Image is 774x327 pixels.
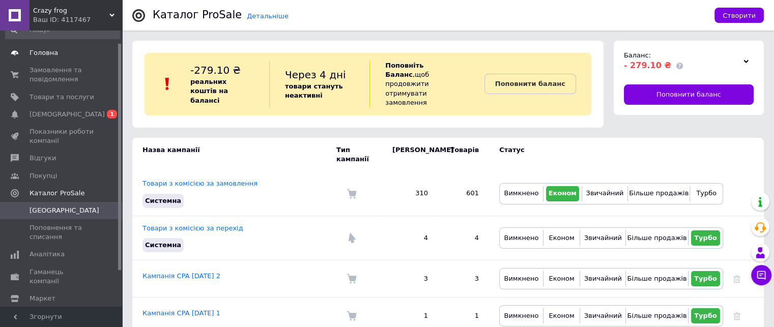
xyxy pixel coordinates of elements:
img: Комісія за перехід [347,233,357,243]
a: Поповнити баланс [624,84,754,105]
button: Економ [546,308,577,323]
button: Турбо [693,186,720,201]
span: Вимкнено [504,275,538,282]
button: Більше продажів [630,186,687,201]
img: Комісія за замовлення [347,274,357,284]
button: Турбо [691,230,720,246]
span: Системна [145,197,181,204]
span: Товари та послуги [30,93,94,102]
td: Статус [489,138,723,171]
a: Видалити [733,275,740,282]
button: Звичайний [583,308,623,323]
div: Ваш ID: 4117467 [33,15,122,24]
span: Вимкнено [504,312,538,319]
span: Відгуки [30,154,56,163]
td: Тип кампанії [336,138,382,171]
span: Більше продажів [629,189,689,197]
span: Вимкнено [504,189,538,197]
span: [DEMOGRAPHIC_DATA] [30,110,105,119]
a: Товари з комісією за замовлення [142,180,257,187]
span: Створити [723,12,756,19]
span: Системна [145,241,181,249]
span: Звичайний [586,189,623,197]
span: Покупці [30,171,57,181]
span: Показники роботи компанії [30,127,94,145]
span: Звичайний [584,312,622,319]
span: Економ [549,312,574,319]
button: Турбо [691,271,720,286]
span: Вимкнено [504,234,538,242]
button: Звичайний [585,186,625,201]
b: реальних коштів на балансі [190,78,228,104]
img: Комісія за замовлення [347,189,357,199]
span: Турбо [694,234,717,242]
span: - 279.10 ₴ [624,61,671,70]
span: Маркет [30,294,55,303]
span: Каталог ProSale [30,189,84,198]
span: Економ [549,275,574,282]
span: -279.10 ₴ [190,64,241,76]
td: 4 [382,216,438,260]
a: Видалити [733,312,740,319]
td: 3 [438,260,489,298]
span: Більше продажів [627,275,686,282]
td: 3 [382,260,438,298]
td: 310 [382,171,438,216]
button: Створити [714,8,764,23]
span: Економ [549,234,574,242]
span: Економ [549,189,577,197]
span: Замовлення та повідомлення [30,66,94,84]
td: [PERSON_NAME] [382,138,438,171]
img: :exclamation: [160,76,175,92]
button: Вимкнено [502,230,540,246]
span: [GEOGRAPHIC_DATA] [30,206,99,215]
span: Через 4 дні [285,69,346,81]
button: Більше продажів [628,308,685,323]
b: товари стануть неактивні [285,82,343,99]
button: Більше продажів [628,271,685,286]
button: Економ [546,186,579,201]
button: Звичайний [583,271,623,286]
span: Звичайний [584,275,622,282]
span: Турбо [694,312,717,319]
button: Вимкнено [502,186,540,201]
img: Комісія за замовлення [347,311,357,321]
td: 4 [438,216,489,260]
button: Турбо [691,308,720,323]
button: Звичайний [583,230,623,246]
a: Поповнити баланс [484,74,576,94]
span: Звичайний [584,234,622,242]
span: Турбо [696,189,716,197]
button: Чат з покупцем [751,265,771,285]
span: Більше продажів [627,234,686,242]
button: Більше продажів [628,230,685,246]
span: Crazy frog [33,6,109,15]
span: Гаманець компанії [30,267,94,286]
span: 1 [107,110,117,118]
a: Товари з комісією за перехід [142,224,243,232]
div: Каталог ProSale [153,10,242,20]
button: Вимкнено [502,308,540,323]
button: Економ [546,271,577,286]
a: Детальніше [247,12,289,20]
span: Аналітика [30,250,65,259]
td: Товарів [438,138,489,171]
b: Поповніть Баланс [385,62,423,78]
a: Кампанія CPA [DATE] 2 [142,272,220,280]
button: Економ [546,230,577,246]
span: Головна [30,48,58,57]
span: Поповнити баланс [656,90,721,99]
b: Поповнити баланс [495,80,565,87]
a: Кампанія CPA [DATE] 1 [142,309,220,317]
td: Назва кампанії [132,138,336,171]
button: Вимкнено [502,271,540,286]
div: , щоб продовжити отримувати замовлення [369,61,484,107]
td: 601 [438,171,489,216]
span: Турбо [694,275,717,282]
span: Більше продажів [627,312,686,319]
span: Баланс: [624,51,651,59]
span: Поповнення та списання [30,223,94,242]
